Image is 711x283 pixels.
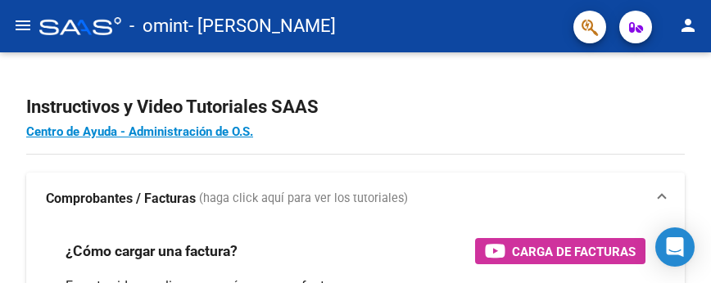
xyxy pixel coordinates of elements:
span: - omint [129,8,188,44]
strong: Comprobantes / Facturas [46,190,196,208]
a: Centro de Ayuda - Administración de O.S. [26,124,253,139]
span: - [PERSON_NAME] [188,8,336,44]
h2: Instructivos y Video Tutoriales SAAS [26,92,685,123]
span: Carga de Facturas [512,241,636,262]
mat-icon: person [678,16,698,35]
div: Open Intercom Messenger [655,227,695,267]
span: (haga click aquí para ver los tutoriales) [199,190,408,208]
mat-icon: menu [13,16,33,35]
h3: ¿Cómo cargar una factura? [66,240,238,263]
mat-expansion-panel-header: Comprobantes / Facturas (haga click aquí para ver los tutoriales) [26,173,685,225]
button: Carga de Facturas [475,238,645,264]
